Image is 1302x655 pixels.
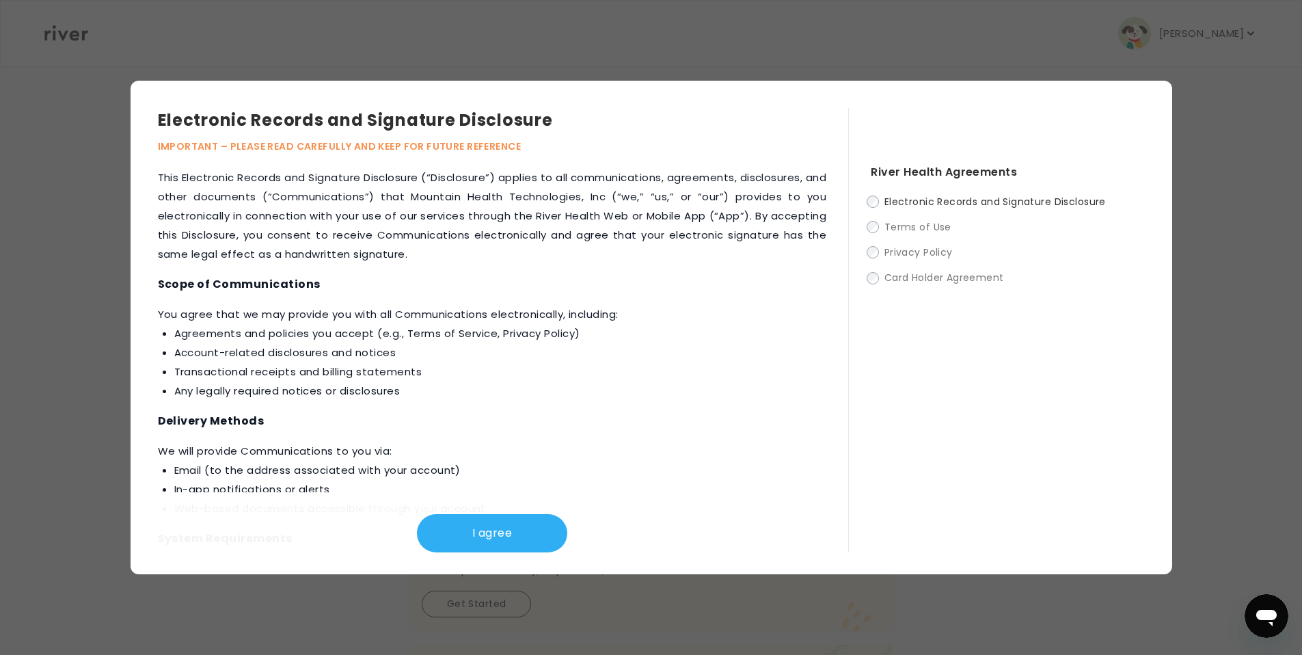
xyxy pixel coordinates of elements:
h4: River Health Agreements [871,163,1144,182]
p: IMPORTANT – PLEASE READ CAREFULLY AND KEEP FOR FUTURE REFERENCE [158,138,849,155]
iframe: Button to launch messaging window [1245,594,1288,638]
h4: Scope of Communications [158,275,827,294]
button: I agree [417,514,567,552]
span: Privacy Policy [884,245,953,259]
p: ‍We will provide Communications to you via: [158,442,827,518]
li: Email (to the address associated with your account) [174,461,827,480]
li: In-app notifications or alerts [174,480,827,499]
li: Transactional receipts and billing statements [174,362,827,382]
h3: Electronic Records and Signature Disclosure [158,108,849,133]
p: ‍You agree that we may provide you with all Communications electronically, including: [158,305,827,401]
span: Electronic Records and Signature Disclosure [884,195,1106,209]
span: Terms of Use [884,220,951,234]
p: This Electronic Records and Signature Disclosure (“Disclosure”) applies to all communications, ag... [158,168,827,264]
li: Account-related disclosures and notices [174,343,827,362]
li: Any legally required notices or disclosures [174,382,827,401]
span: Card Holder Agreement [884,271,1004,285]
li: Agreements and policies you accept (e.g., Terms of Service, Privacy Policy) [174,324,827,343]
h4: Delivery Methods [158,412,827,431]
